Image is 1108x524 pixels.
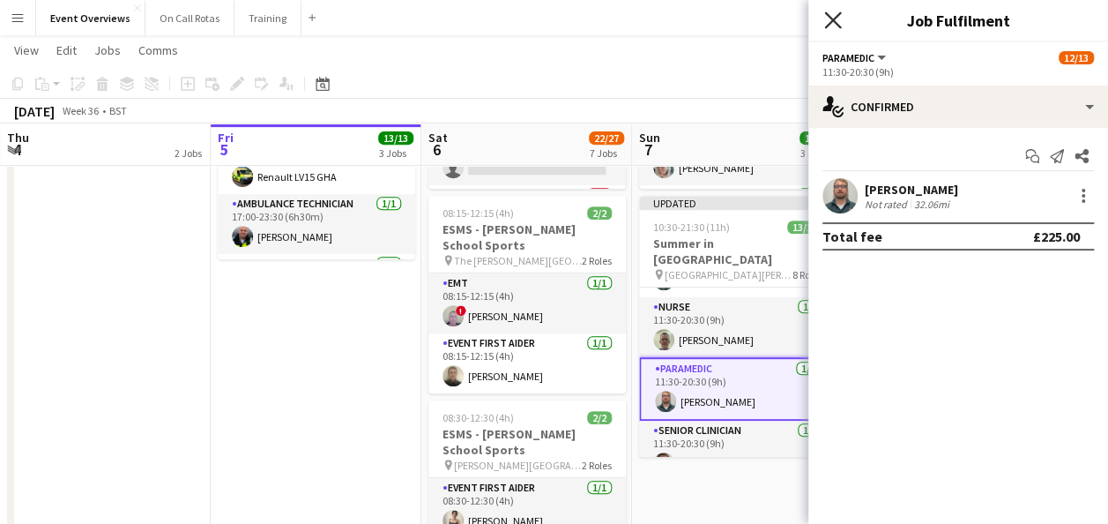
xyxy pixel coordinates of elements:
[138,42,178,58] span: Comms
[582,459,612,472] span: 2 Roles
[582,254,612,267] span: 2 Roles
[234,1,301,35] button: Training
[428,221,626,253] h3: ESMS - [PERSON_NAME] School Sports
[218,130,234,146] span: Fri
[58,104,102,117] span: Week 36
[7,39,46,62] a: View
[822,65,1094,79] div: 11:30-20:30 (9h)
[87,39,128,62] a: Jobs
[109,104,127,117] div: BST
[822,228,882,245] div: Total fee
[94,42,121,58] span: Jobs
[454,254,582,267] span: The [PERSON_NAME][GEOGRAPHIC_DATA]
[426,139,448,160] span: 6
[865,182,958,198] div: [PERSON_NAME]
[822,51,889,64] button: Paramedic
[636,139,660,160] span: 7
[145,1,234,35] button: On Call Rotas
[653,221,730,234] span: 10:30-21:30 (11h)
[442,411,514,424] span: 08:30-12:30 (4h)
[428,273,626,333] app-card-role: EMT1/108:15-12:15 (4h)![PERSON_NAME]
[639,357,837,421] app-card-role: Paramedic1/111:30-20:30 (9h)[PERSON_NAME]
[587,411,612,424] span: 2/2
[131,39,185,62] a: Comms
[4,139,29,160] span: 4
[379,146,413,160] div: 3 Jobs
[865,198,911,211] div: Not rated
[800,146,834,160] div: 3 Jobs
[587,206,612,220] span: 2/2
[639,421,837,481] app-card-role: Senior Clinician1/111:30-20:30 (9h)[PERSON_NAME]
[428,185,626,245] app-card-role: Paramedic0/1
[808,9,1108,32] h3: Job Fulfilment
[215,139,234,160] span: 5
[639,236,837,267] h3: Summer in [GEOGRAPHIC_DATA]
[175,146,202,160] div: 2 Jobs
[428,196,626,393] app-job-card: 08:15-12:15 (4h)2/2ESMS - [PERSON_NAME] School Sports The [PERSON_NAME][GEOGRAPHIC_DATA]2 RolesEM...
[639,297,837,357] app-card-role: Nurse1/111:30-20:30 (9h)[PERSON_NAME]
[1059,51,1094,64] span: 12/13
[822,51,874,64] span: Paramedic
[442,206,514,220] span: 08:15-12:15 (4h)
[49,39,84,62] a: Edit
[56,42,77,58] span: Edit
[1033,228,1080,245] div: £225.00
[799,131,835,145] span: 18/18
[639,196,837,457] app-job-card: Updated10:30-21:30 (11h)13/13Summer in [GEOGRAPHIC_DATA] [GEOGRAPHIC_DATA][PERSON_NAME], [GEOGRAP...
[639,130,660,146] span: Sun
[787,221,822,234] span: 13/13
[428,426,626,458] h3: ESMS - [PERSON_NAME] School Sports
[639,185,837,245] app-card-role: Paramedic1/1
[456,305,466,316] span: !
[808,86,1108,128] div: Confirmed
[378,131,413,145] span: 13/13
[218,254,415,314] app-card-role: Paramedic1/1
[792,268,822,281] span: 8 Roles
[665,268,792,281] span: [GEOGRAPHIC_DATA][PERSON_NAME], [GEOGRAPHIC_DATA]
[590,146,623,160] div: 7 Jobs
[7,130,29,146] span: Thu
[14,42,39,58] span: View
[428,130,448,146] span: Sat
[428,333,626,393] app-card-role: Event First Aider1/108:15-12:15 (4h)[PERSON_NAME]
[589,131,624,145] span: 22/27
[454,459,582,472] span: [PERSON_NAME][GEOGRAPHIC_DATA]
[14,102,55,120] div: [DATE]
[218,194,415,254] app-card-role: Ambulance Technician1/117:00-23:30 (6h30m)[PERSON_NAME]
[36,1,145,35] button: Event Overviews
[639,196,837,210] div: Updated
[911,198,953,211] div: 32.06mi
